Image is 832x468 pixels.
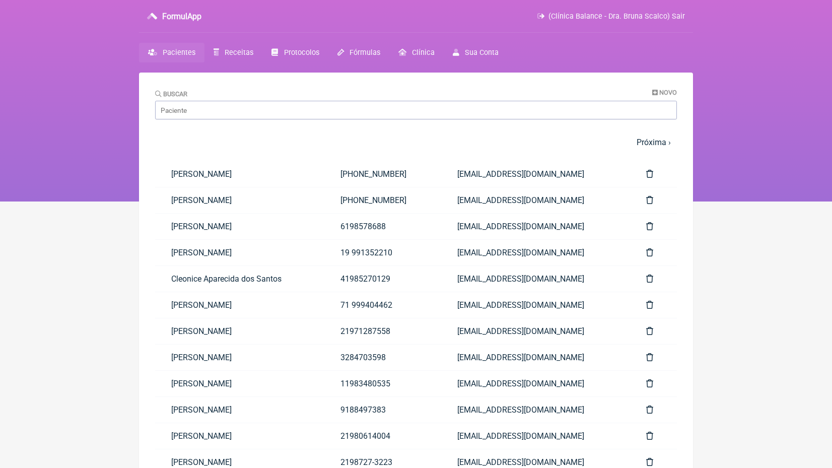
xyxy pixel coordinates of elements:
span: Receitas [225,48,253,57]
a: 41985270129 [324,266,441,292]
span: Sua Conta [465,48,499,57]
a: Novo [652,89,677,96]
span: (Clínica Balance - Dra. Bruna Scalco) Sair [548,12,685,21]
a: Cleonice Aparecida dos Santos [155,266,324,292]
a: 11983480535 [324,371,441,396]
a: [EMAIL_ADDRESS][DOMAIN_NAME] [441,423,630,449]
a: Fórmulas [328,43,389,62]
a: 71 999404462 [324,292,441,318]
a: Pacientes [139,43,204,62]
a: Sua Conta [444,43,508,62]
a: 3284703598 [324,345,441,370]
h3: FormulApp [162,12,201,21]
span: Fórmulas [350,48,380,57]
a: Receitas [204,43,262,62]
a: [PERSON_NAME] [155,345,324,370]
a: 21971287558 [324,318,441,344]
a: 19 991352210 [324,240,441,265]
a: [EMAIL_ADDRESS][DOMAIN_NAME] [441,371,630,396]
a: [EMAIL_ADDRESS][DOMAIN_NAME] [441,397,630,423]
a: Próxima › [637,138,671,147]
a: 9188497383 [324,397,441,423]
a: [EMAIL_ADDRESS][DOMAIN_NAME] [441,187,630,213]
span: Novo [659,89,677,96]
a: [PERSON_NAME] [155,292,324,318]
a: Protocolos [262,43,328,62]
a: [EMAIL_ADDRESS][DOMAIN_NAME] [441,161,630,187]
input: Paciente [155,101,677,119]
a: [PERSON_NAME] [155,187,324,213]
a: [PERSON_NAME] [155,371,324,396]
a: [EMAIL_ADDRESS][DOMAIN_NAME] [441,240,630,265]
nav: pager [155,131,677,153]
a: [PHONE_NUMBER] [324,187,441,213]
a: [EMAIL_ADDRESS][DOMAIN_NAME] [441,345,630,370]
a: Clínica [389,43,444,62]
span: Clínica [412,48,435,57]
a: [PERSON_NAME] [155,397,324,423]
a: [PERSON_NAME] [155,423,324,449]
a: [PERSON_NAME] [155,161,324,187]
a: [PERSON_NAME] [155,240,324,265]
a: [PERSON_NAME] [155,318,324,344]
a: [EMAIL_ADDRESS][DOMAIN_NAME] [441,292,630,318]
a: 6198578688 [324,214,441,239]
a: (Clínica Balance - Dra. Bruna Scalco) Sair [537,12,685,21]
a: [EMAIL_ADDRESS][DOMAIN_NAME] [441,266,630,292]
label: Buscar [155,90,187,98]
a: [EMAIL_ADDRESS][DOMAIN_NAME] [441,214,630,239]
span: Protocolos [284,48,319,57]
a: 21980614004 [324,423,441,449]
a: [EMAIL_ADDRESS][DOMAIN_NAME] [441,318,630,344]
a: [PERSON_NAME] [155,214,324,239]
a: [PHONE_NUMBER] [324,161,441,187]
span: Pacientes [163,48,195,57]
